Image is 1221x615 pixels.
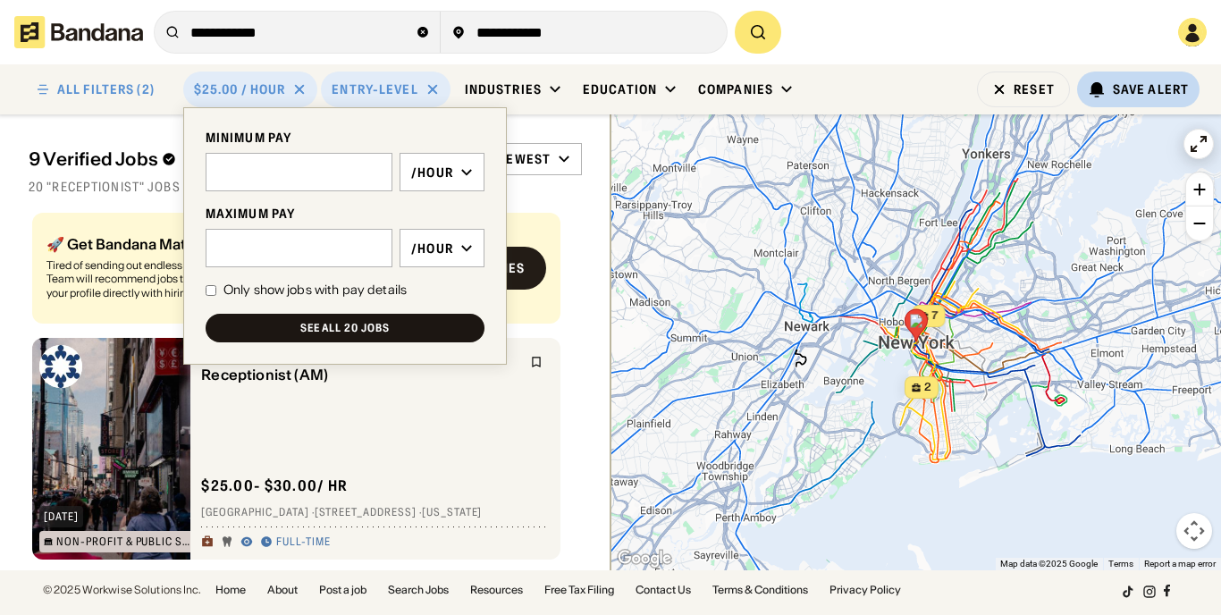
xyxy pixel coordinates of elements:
a: Terms (opens in new tab) [1108,559,1133,569]
a: Report a map error [1144,559,1216,569]
div: MINIMUM PAY [206,130,484,146]
span: 7 [931,308,938,324]
div: grid [29,206,582,570]
div: Non-Profit & Public Service [56,536,193,547]
div: Industries [465,81,542,97]
img: Met Council logo [39,345,82,388]
img: Bandana logotype [14,16,143,48]
span: 2 [924,380,931,395]
div: 🚀 Get Bandana Matched (100% Free) [46,237,372,251]
div: MAXIMUM PAY [206,206,484,222]
div: © 2025 Workwise Solutions Inc. [43,585,201,595]
div: Education [583,81,657,97]
div: /hour [411,164,453,181]
a: Resources [470,585,523,595]
div: $25.00 / hour [194,81,286,97]
input: Only show jobs with pay details [206,285,216,296]
div: Entry-Level [332,81,417,97]
div: Save Alert [1113,81,1189,97]
div: Receptionist (AM) [201,366,519,383]
div: Newest [497,151,551,167]
a: Search Jobs [388,585,449,595]
a: About [267,585,298,595]
div: See all 20 jobs [300,323,390,333]
div: ALL FILTERS (2) [57,83,155,96]
span: Map data ©2025 Google [1000,559,1098,569]
div: Tired of sending out endless job applications? Bandana Match Team will recommend jobs tailored to... [46,258,372,300]
div: 9 Verified Jobs [29,148,355,170]
div: Reset [1014,83,1055,96]
div: Only show jobs with pay details [223,282,407,299]
img: Google [615,547,674,570]
div: $ 25.00 - $30.00 / hr [201,476,348,495]
a: Free Tax Filing [544,585,614,595]
a: Open this area in Google Maps (opens a new window) [615,547,674,570]
a: Contact Us [636,585,691,595]
div: /hour [411,240,453,257]
button: Map camera controls [1176,513,1212,549]
div: Companies [698,81,773,97]
div: [GEOGRAPHIC_DATA] · [STREET_ADDRESS] · [US_STATE] [201,506,550,520]
div: [DATE] [44,511,79,522]
div: Full-time [276,535,331,550]
a: Privacy Policy [829,585,901,595]
a: Home [215,585,246,595]
a: Terms & Conditions [712,585,808,595]
a: Post a job [319,585,366,595]
div: 20 "Receptionist" jobs on [DOMAIN_NAME] [29,179,582,195]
